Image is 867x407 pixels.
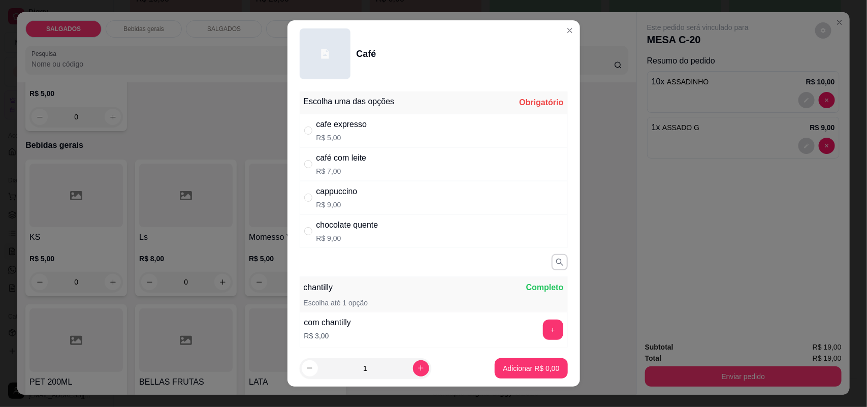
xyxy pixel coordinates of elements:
[316,118,367,131] div: cafe expresso
[413,360,429,377] button: increase-product-quantity
[519,97,563,109] div: Obrigatório
[304,281,333,294] p: chantilly
[495,358,567,379] button: Adicionar R$ 0,00
[304,331,351,341] p: R$ 3,00
[316,166,367,176] p: R$ 7,00
[304,317,351,329] div: com chantilly
[316,185,358,198] div: cappuccino
[503,363,559,373] p: Adicionar R$ 0,00
[316,233,378,243] p: R$ 9,00
[316,219,378,231] div: chocolate quente
[302,360,318,377] button: decrease-product-quantity
[316,133,367,143] p: R$ 5,00
[357,47,376,61] div: Café
[526,281,564,294] p: Completo
[562,22,578,39] button: Close
[316,152,367,164] div: café com leite
[304,298,368,308] p: Escolha até 1 opção
[304,96,395,108] div: Escolha uma das opções
[316,200,358,210] p: R$ 9,00
[543,320,563,340] button: add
